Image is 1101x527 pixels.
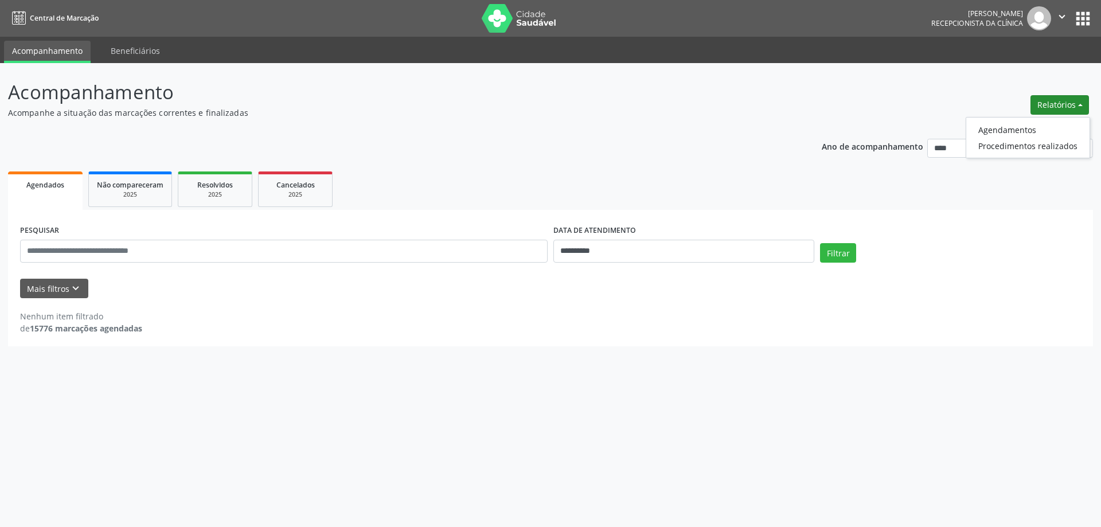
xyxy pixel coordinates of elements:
a: Procedimentos realizados [966,138,1090,154]
p: Ano de acompanhamento [822,139,923,153]
button: Filtrar [820,243,856,263]
span: Cancelados [276,180,315,190]
span: Recepcionista da clínica [931,18,1023,28]
button:  [1051,6,1073,30]
a: Acompanhamento [4,41,91,63]
p: Acompanhamento [8,78,767,107]
i:  [1056,10,1068,23]
button: apps [1073,9,1093,29]
i: keyboard_arrow_down [69,282,82,295]
a: Beneficiários [103,41,168,61]
div: [PERSON_NAME] [931,9,1023,18]
img: img [1027,6,1051,30]
label: PESQUISAR [20,222,59,240]
div: 2025 [186,190,244,199]
span: Central de Marcação [30,13,99,23]
div: 2025 [267,190,324,199]
button: Relatórios [1030,95,1089,115]
div: de [20,322,142,334]
span: Não compareceram [97,180,163,190]
a: Agendamentos [966,122,1090,138]
a: Central de Marcação [8,9,99,28]
button: Mais filtroskeyboard_arrow_down [20,279,88,299]
ul: Relatórios [966,117,1090,158]
span: Resolvidos [197,180,233,190]
label: DATA DE ATENDIMENTO [553,222,636,240]
p: Acompanhe a situação das marcações correntes e finalizadas [8,107,767,119]
div: Nenhum item filtrado [20,310,142,322]
div: 2025 [97,190,163,199]
span: Agendados [26,180,64,190]
strong: 15776 marcações agendadas [30,323,142,334]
